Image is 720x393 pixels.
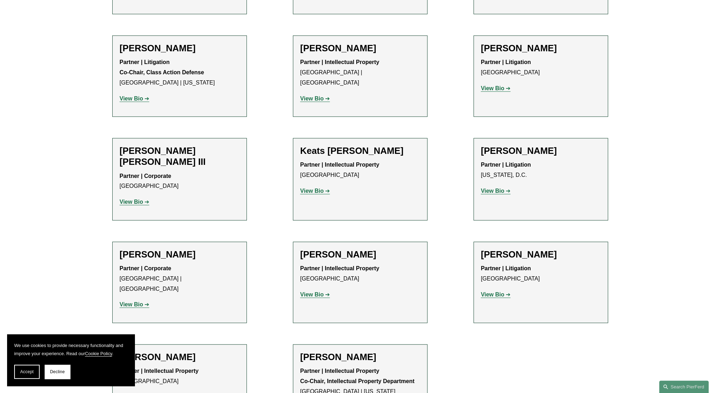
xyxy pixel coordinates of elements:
[120,249,239,260] h2: [PERSON_NAME]
[50,369,65,374] span: Decline
[120,265,171,271] strong: Partner | Corporate
[300,59,379,65] strong: Partner | Intellectual Property
[120,173,171,179] strong: Partner | Corporate
[481,291,511,297] a: View Bio
[120,301,143,307] strong: View Bio
[120,145,239,167] h2: [PERSON_NAME] [PERSON_NAME] III
[120,368,199,374] strong: Partner | Intellectual Property
[481,59,531,65] strong: Partner | Litigation
[120,96,149,102] a: View Bio
[300,249,420,260] h2: [PERSON_NAME]
[300,291,324,297] strong: View Bio
[300,162,379,168] strong: Partner | Intellectual Property
[481,43,601,54] h2: [PERSON_NAME]
[120,96,143,102] strong: View Bio
[300,188,324,194] strong: View Bio
[20,369,34,374] span: Accept
[120,366,239,387] p: [GEOGRAPHIC_DATA]
[120,171,239,192] p: [GEOGRAPHIC_DATA]
[120,43,239,54] h2: [PERSON_NAME]
[120,352,239,363] h2: [PERSON_NAME]
[300,265,379,271] strong: Partner | Intellectual Property
[481,188,511,194] a: View Bio
[300,291,330,297] a: View Bio
[300,264,420,284] p: [GEOGRAPHIC_DATA]
[481,162,531,168] strong: Partner | Litigation
[85,351,112,356] a: Cookie Policy
[14,341,127,358] p: We use cookies to provide necessary functionality and improve your experience. Read our .
[481,85,511,91] a: View Bio
[481,265,531,271] strong: Partner | Litigation
[300,188,330,194] a: View Bio
[300,43,420,54] h2: [PERSON_NAME]
[120,264,239,294] p: [GEOGRAPHIC_DATA] | [GEOGRAPHIC_DATA]
[120,199,149,205] a: View Bio
[659,381,709,393] a: Search this site
[120,57,239,88] p: [GEOGRAPHIC_DATA] | [US_STATE]
[481,188,504,194] strong: View Bio
[481,264,601,284] p: [GEOGRAPHIC_DATA]
[120,301,149,307] a: View Bio
[481,57,601,78] p: [GEOGRAPHIC_DATA]
[481,291,504,297] strong: View Bio
[300,96,330,102] a: View Bio
[300,352,420,363] h2: [PERSON_NAME]
[481,249,601,260] h2: [PERSON_NAME]
[300,96,324,102] strong: View Bio
[300,57,420,88] p: [GEOGRAPHIC_DATA] | [GEOGRAPHIC_DATA]
[120,199,143,205] strong: View Bio
[481,85,504,91] strong: View Bio
[300,368,415,384] strong: Partner | Intellectual Property Co-Chair, Intellectual Property Department
[300,145,420,156] h2: Keats [PERSON_NAME]
[7,334,135,386] section: Cookie banner
[45,365,70,379] button: Decline
[14,365,40,379] button: Accept
[481,160,601,180] p: [US_STATE], D.C.
[481,145,601,156] h2: [PERSON_NAME]
[300,160,420,180] p: [GEOGRAPHIC_DATA]
[120,59,204,75] strong: Partner | Litigation Co-Chair, Class Action Defense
